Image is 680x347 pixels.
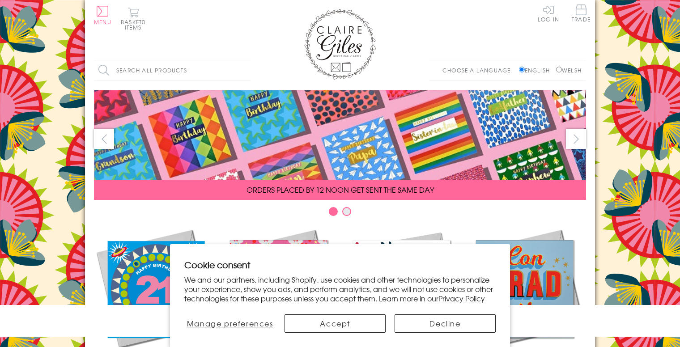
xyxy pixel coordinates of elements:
h2: Cookie consent [184,258,496,271]
button: Carousel Page 1 (Current Slide) [329,207,338,216]
button: Manage preferences [184,314,276,333]
p: Choose a language: [442,66,517,74]
button: Accept [285,314,386,333]
span: Menu [94,18,111,26]
label: English [519,66,554,74]
label: Welsh [556,66,582,74]
a: Log In [538,4,559,22]
span: ORDERS PLACED BY 12 NOON GET SENT THE SAME DAY [246,184,434,195]
div: Carousel Pagination [94,207,586,220]
button: Decline [395,314,496,333]
button: Menu [94,6,111,25]
button: next [566,129,586,149]
a: Privacy Policy [438,293,485,304]
span: Manage preferences [187,318,273,329]
p: We and our partners, including Shopify, use cookies and other technologies to personalize your ex... [184,275,496,303]
span: 0 items [125,18,145,31]
button: Carousel Page 2 [342,207,351,216]
button: prev [94,129,114,149]
input: Search all products [94,60,251,80]
img: Claire Giles Greetings Cards [304,9,376,80]
a: Trade [572,4,591,24]
button: Basket0 items [121,7,145,30]
input: Search [242,60,251,80]
input: English [519,67,525,72]
span: Trade [572,4,591,22]
input: Welsh [556,67,562,72]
